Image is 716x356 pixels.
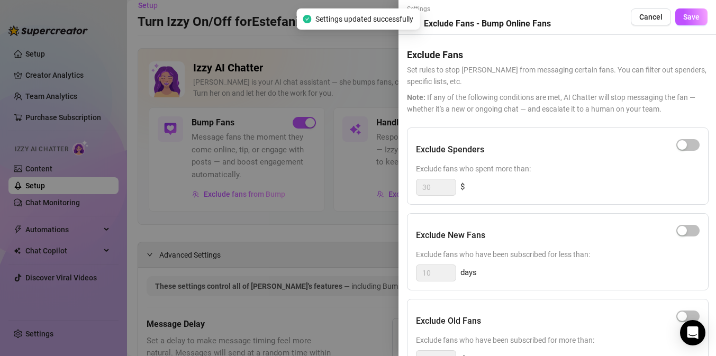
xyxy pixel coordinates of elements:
span: Exclude fans who spent more than: [416,163,700,175]
h5: Exclude New Fans [416,229,485,242]
div: Open Intercom Messenger [680,320,705,345]
span: Settings updated successfully [315,13,413,25]
span: $ [460,181,465,194]
span: days [460,267,477,279]
span: Exclude fans who have been subscribed for less than: [416,249,700,260]
span: Settings [407,4,551,14]
span: check-circle [303,15,311,23]
span: Exclude fans who have been subscribed for more than: [416,334,700,346]
h5: Exclude Fans [407,48,708,62]
span: Save [683,13,700,21]
h5: Exclude Fans - Bump Online Fans [424,17,551,30]
button: Cancel [631,8,671,25]
span: Note: [407,93,425,102]
span: If any of the following conditions are met, AI Chatter will stop messaging the fan — whether it's... [407,92,708,115]
span: Cancel [639,13,663,21]
h5: Exclude Spenders [416,143,484,156]
h5: Exclude Old Fans [416,315,481,327]
button: Save [675,8,708,25]
span: Set rules to stop [PERSON_NAME] from messaging certain fans. You can filter out spenders, specifi... [407,64,708,87]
